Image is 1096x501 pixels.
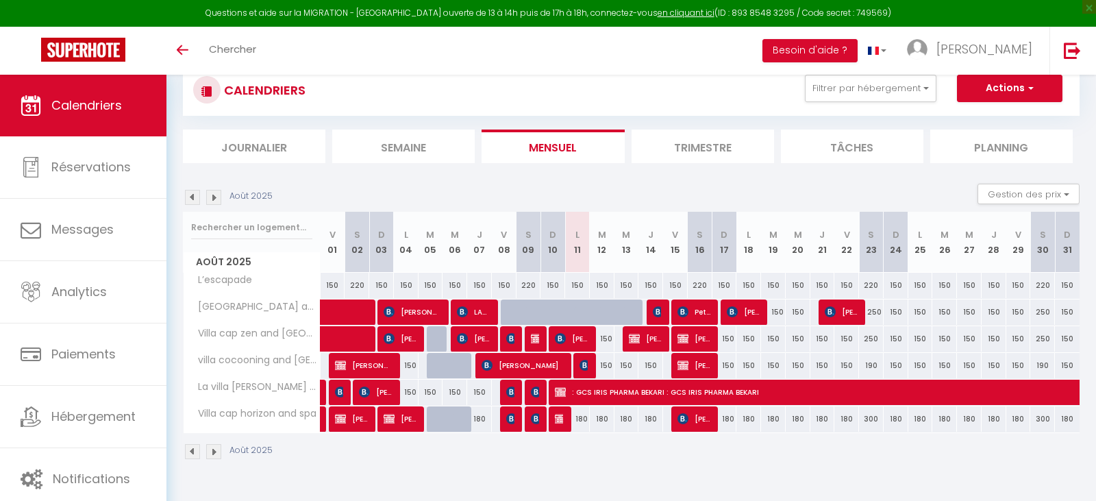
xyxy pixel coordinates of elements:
div: 150 [638,353,663,378]
h3: CALENDRIERS [221,75,306,106]
span: [GEOGRAPHIC_DATA] and [GEOGRAPHIC_DATA] [186,300,323,315]
div: 180 [638,406,663,432]
div: 150 [369,273,394,298]
abbr: J [648,228,653,241]
div: 180 [884,406,908,432]
span: [PERSON_NAME] [531,326,539,352]
span: Villa cap horizon and spa [186,406,320,421]
div: 150 [394,273,419,298]
th: 25 [908,212,933,273]
span: [PERSON_NAME] [677,406,710,432]
th: 10 [540,212,565,273]
div: 150 [321,273,345,298]
span: [PERSON_NAME] [677,326,710,352]
div: 150 [467,380,492,405]
div: 150 [736,326,761,352]
abbr: V [501,228,507,241]
abbr: J [819,228,825,241]
abbr: M [941,228,949,241]
abbr: S [1040,228,1046,241]
abbr: D [378,228,385,241]
div: 150 [394,353,419,378]
span: villa cocooning and [GEOGRAPHIC_DATA] [186,353,323,368]
div: 150 [810,326,835,352]
th: 27 [957,212,982,273]
div: 150 [736,353,761,378]
span: [PERSON_NAME] [359,379,392,405]
abbr: L [747,228,751,241]
li: Semaine [332,130,475,163]
abbr: L [918,228,922,241]
th: 24 [884,212,908,273]
abbr: V [844,228,850,241]
abbr: S [525,228,532,241]
div: 180 [614,406,639,432]
th: 09 [516,212,541,273]
abbr: J [991,228,997,241]
th: 06 [443,212,467,273]
div: 150 [443,380,467,405]
span: Réservations [51,158,131,175]
div: 150 [786,326,810,352]
div: 180 [786,406,810,432]
div: 150 [565,273,590,298]
div: 150 [590,273,614,298]
div: 150 [394,380,419,405]
div: 150 [932,326,957,352]
abbr: M [769,228,777,241]
div: 150 [638,273,663,298]
div: 150 [908,353,933,378]
a: Chercher [199,27,266,75]
span: L’escapade [186,273,256,288]
span: [PERSON_NAME] [531,379,539,405]
th: 28 [982,212,1006,273]
th: 02 [345,212,369,273]
th: 03 [369,212,394,273]
span: [PERSON_NAME] [629,326,662,352]
div: 150 [834,326,859,352]
div: 220 [688,273,712,298]
th: 08 [492,212,516,273]
div: 150 [982,326,1006,352]
div: 150 [884,326,908,352]
abbr: V [329,228,336,241]
div: 150 [712,326,737,352]
a: ... [PERSON_NAME] [897,27,1049,75]
abbr: M [622,228,630,241]
button: Actions [957,75,1062,102]
span: [PERSON_NAME] [335,379,343,405]
div: 150 [1055,273,1080,298]
span: [PERSON_NAME] [555,326,588,352]
abbr: J [477,228,482,241]
abbr: V [1015,228,1021,241]
abbr: M [451,228,459,241]
span: [PERSON_NAME] [677,352,710,378]
div: 150 [908,326,933,352]
div: 150 [1006,273,1031,298]
span: Villa cap zen and [GEOGRAPHIC_DATA] [186,326,323,341]
div: 180 [810,406,835,432]
span: [PERSON_NAME] [580,352,588,378]
th: 21 [810,212,835,273]
div: 180 [467,406,492,432]
abbr: V [672,228,678,241]
div: 150 [786,273,810,298]
div: 180 [957,406,982,432]
div: 150 [908,273,933,298]
div: 150 [957,353,982,378]
p: Août 2025 [229,190,273,203]
div: 150 [761,353,786,378]
span: [PERSON_NAME] [531,406,539,432]
span: Calendriers [51,97,122,114]
th: 11 [565,212,590,273]
th: 16 [688,212,712,273]
li: Journalier [183,130,325,163]
div: 150 [834,353,859,378]
div: 180 [712,406,737,432]
abbr: D [893,228,899,241]
div: 150 [982,353,1006,378]
div: 220 [345,273,369,298]
span: Analytics [51,283,107,300]
abbr: S [697,228,703,241]
th: 30 [1030,212,1055,273]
